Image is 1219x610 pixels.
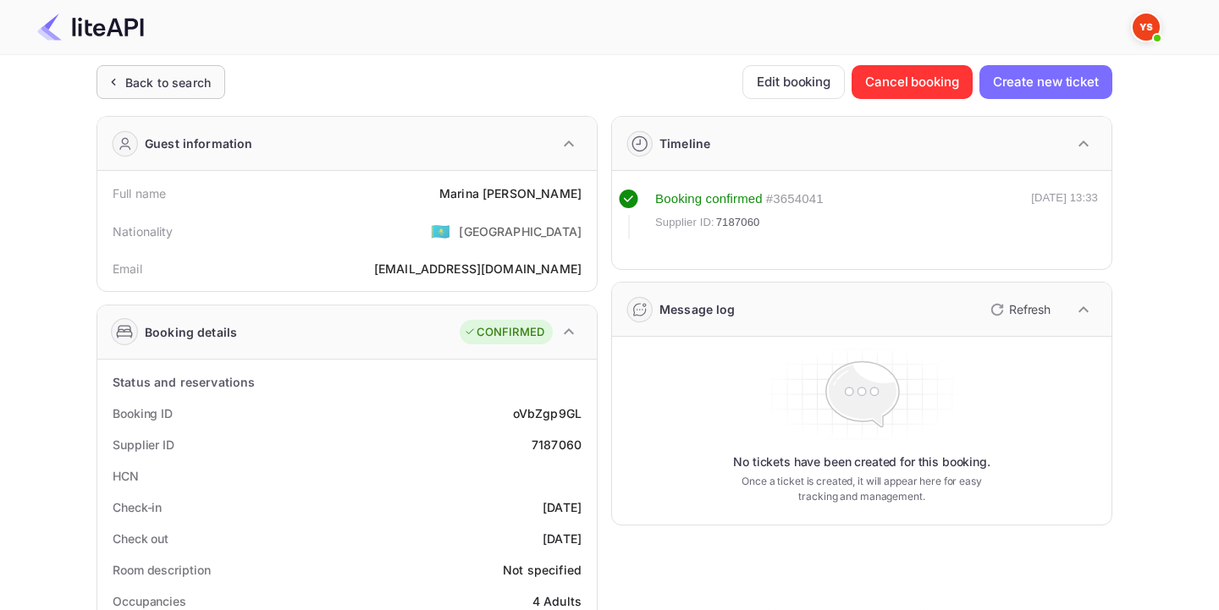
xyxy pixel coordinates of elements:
div: Room description [113,561,210,579]
div: oVbZgp9GL [513,404,582,422]
div: Not specified [503,561,582,579]
div: Status and reservations [113,373,255,391]
div: Full name [113,184,166,202]
span: 7187060 [716,214,760,231]
img: LiteAPI Logo [37,14,144,41]
p: No tickets have been created for this booking. [733,453,990,470]
div: 4 Adults [532,592,582,610]
div: Occupancies [113,592,186,610]
div: Email [113,260,142,278]
div: 7187060 [532,436,582,453]
div: Booking ID [113,404,173,422]
div: # 3654041 [766,190,824,209]
div: HCN [113,467,139,485]
span: Supplier ID: [655,214,714,231]
button: Edit booking [742,65,845,99]
div: Nationality [113,223,174,240]
button: Create new ticket [979,65,1112,99]
span: United States [431,216,450,246]
div: Check out [113,530,168,547]
button: Refresh [980,296,1057,323]
div: Guest information [145,135,253,152]
div: [DATE] 13:33 [1031,190,1098,239]
p: Refresh [1009,300,1051,318]
div: Supplier ID [113,436,174,453]
div: Message log [659,300,736,318]
p: Once a ticket is created, it will appear here for easy tracking and management. [728,474,996,504]
img: Yandex Support [1133,14,1160,41]
div: Marina [PERSON_NAME] [439,184,582,202]
div: Booking details [145,323,237,341]
div: Booking confirmed [655,190,763,209]
div: [DATE] [543,530,582,547]
div: CONFIRMED [464,324,544,341]
div: Timeline [659,135,710,152]
div: Back to search [125,74,211,91]
div: [DATE] [543,498,582,516]
div: [EMAIL_ADDRESS][DOMAIN_NAME] [374,260,582,278]
div: Check-in [113,498,162,516]
button: Cancel booking [852,65,973,99]
div: [GEOGRAPHIC_DATA] [459,223,582,240]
